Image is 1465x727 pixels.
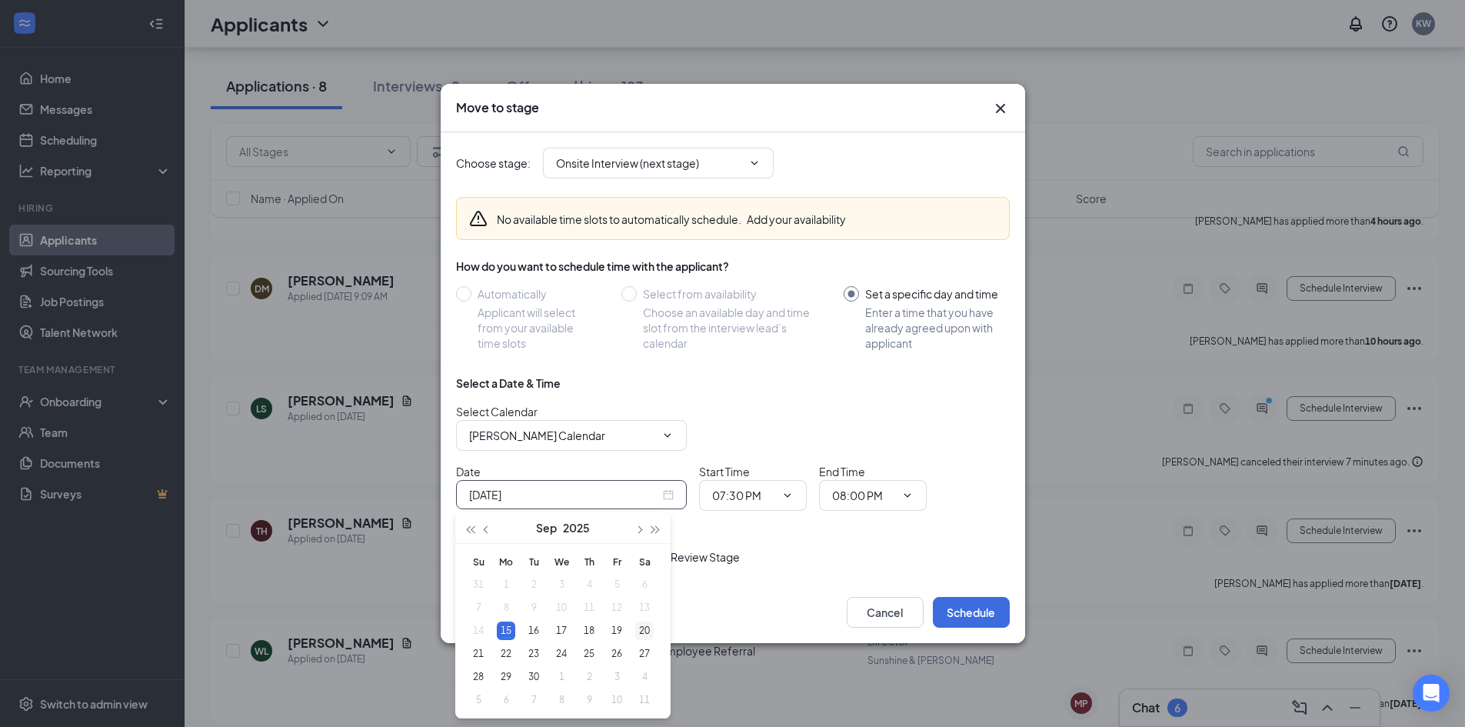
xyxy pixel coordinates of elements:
div: 22 [497,645,515,663]
div: 18 [580,622,598,640]
td: 2025-09-28 [464,665,492,689]
th: We [548,550,575,573]
td: 2025-09-29 [492,665,520,689]
td: 2025-09-19 [603,619,631,642]
div: 2 [580,668,598,686]
svg: ChevronDown [661,429,674,442]
div: 4 [635,668,654,686]
span: Start Time [699,465,750,479]
button: 2025 [563,512,590,543]
input: End time [832,487,895,504]
svg: Cross [991,99,1010,118]
div: 25 [580,645,598,663]
th: Fr [603,550,631,573]
button: Sep [536,512,557,543]
button: Cancel [847,597,924,628]
td: 2025-10-03 [603,665,631,689]
div: 16 [524,622,543,640]
div: 8 [552,691,571,709]
td: 2025-09-25 [575,642,603,665]
div: 27 [635,645,654,663]
th: Mo [492,550,520,573]
input: Start time [712,487,775,504]
div: 6 [497,691,515,709]
td: 2025-10-05 [464,689,492,712]
div: 5 [469,691,488,709]
div: 1 [552,668,571,686]
td: 2025-10-11 [631,689,658,712]
td: 2025-09-18 [575,619,603,642]
div: Open Intercom Messenger [1413,675,1450,712]
div: 28 [469,668,488,686]
td: 2025-10-07 [520,689,548,712]
div: 3 [608,668,626,686]
button: Schedule [933,597,1010,628]
td: 2025-10-10 [603,689,631,712]
div: How do you want to schedule time with the applicant? [456,258,1010,274]
th: Su [464,550,492,573]
td: 2025-09-16 [520,619,548,642]
td: 2025-09-24 [548,642,575,665]
span: Date [456,465,481,479]
th: Tu [520,550,548,573]
button: Add your availability [747,212,846,227]
td: 2025-09-15 [492,619,520,642]
div: 19 [608,622,626,640]
div: 29 [497,668,515,686]
td: 2025-10-04 [631,665,658,689]
input: Sep 15, 2025 [469,486,660,503]
td: 2025-10-02 [575,665,603,689]
td: 2025-10-06 [492,689,520,712]
td: 2025-09-30 [520,665,548,689]
td: 2025-09-22 [492,642,520,665]
th: Sa [631,550,658,573]
div: 24 [552,645,571,663]
div: 23 [524,645,543,663]
span: End Time [819,465,865,479]
svg: ChevronDown [781,489,794,502]
svg: Warning [469,209,488,228]
td: 2025-10-09 [575,689,603,712]
td: 2025-10-01 [548,665,575,689]
td: 2025-09-21 [464,642,492,665]
div: 7 [524,691,543,709]
div: No available time slots to automatically schedule. [497,212,846,227]
div: 21 [469,645,488,663]
td: 2025-10-08 [548,689,575,712]
div: 10 [608,691,626,709]
td: 2025-09-26 [603,642,631,665]
div: 30 [524,668,543,686]
td: 2025-09-20 [631,619,658,642]
svg: ChevronDown [748,157,761,169]
div: 9 [580,691,598,709]
div: 20 [635,622,654,640]
th: Th [575,550,603,573]
td: 2025-09-17 [548,619,575,642]
svg: ChevronDown [901,489,914,502]
td: 2025-09-23 [520,642,548,665]
button: Close [991,99,1010,118]
div: 26 [608,645,626,663]
span: Select Calendar [456,405,538,419]
div: 11 [635,691,654,709]
div: 15 [497,622,515,640]
span: Choose stage : [456,155,531,172]
td: 2025-09-27 [631,642,658,665]
div: 17 [552,622,571,640]
h3: Move to stage [456,99,539,116]
div: Select a Date & Time [456,375,561,391]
